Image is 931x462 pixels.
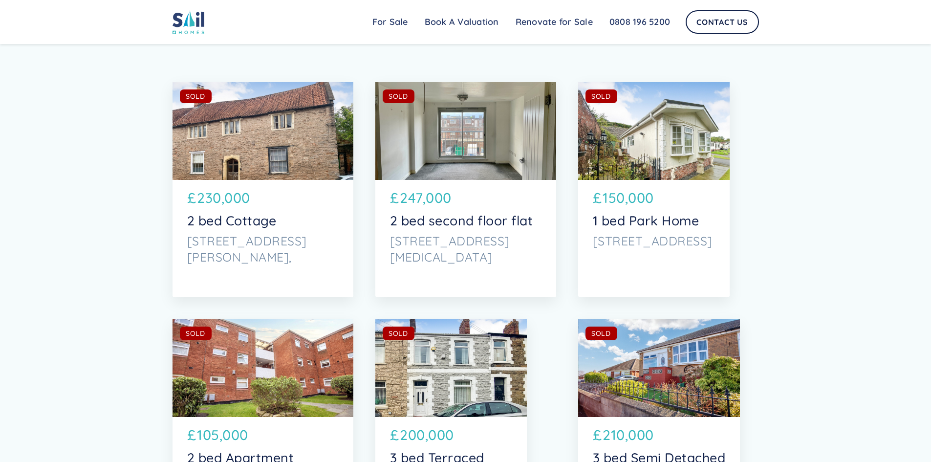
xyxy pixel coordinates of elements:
p: 105,000 [197,424,248,445]
p: [STREET_ADDRESS] [593,233,715,249]
a: Renovate for Sale [507,12,601,32]
p: £ [390,187,399,208]
p: 2 bed Cottage [187,213,339,228]
a: Contact Us [686,10,759,34]
a: SOLD£247,0002 bed second floor flat[STREET_ADDRESS][MEDICAL_DATA] [375,82,556,297]
div: SOLD [591,91,611,101]
div: SOLD [389,329,408,338]
p: 247,000 [400,187,452,208]
a: 0808 196 5200 [601,12,678,32]
a: SOLD£150,0001 bed Park Home[STREET_ADDRESS] [578,82,730,297]
p: £ [390,424,399,445]
p: [STREET_ADDRESS][MEDICAL_DATA] [390,233,541,264]
div: SOLD [591,329,611,338]
p: [STREET_ADDRESS][PERSON_NAME], [187,233,339,264]
a: For Sale [364,12,416,32]
div: SOLD [186,329,205,338]
p: 230,000 [197,187,250,208]
p: 1 bed Park Home [593,213,715,228]
p: 210,000 [603,424,654,445]
div: SOLD [186,91,205,101]
a: Book A Valuation [416,12,507,32]
a: SOLD£230,0002 bed Cottage[STREET_ADDRESS][PERSON_NAME], [173,82,353,297]
p: 150,000 [603,187,654,208]
img: sail home logo colored [173,10,205,34]
p: 200,000 [400,424,454,445]
p: £ [593,187,602,208]
p: £ [187,187,196,208]
p: £ [593,424,602,445]
p: £ [187,424,196,445]
p: 2 bed second floor flat [390,213,541,228]
div: SOLD [389,91,408,101]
